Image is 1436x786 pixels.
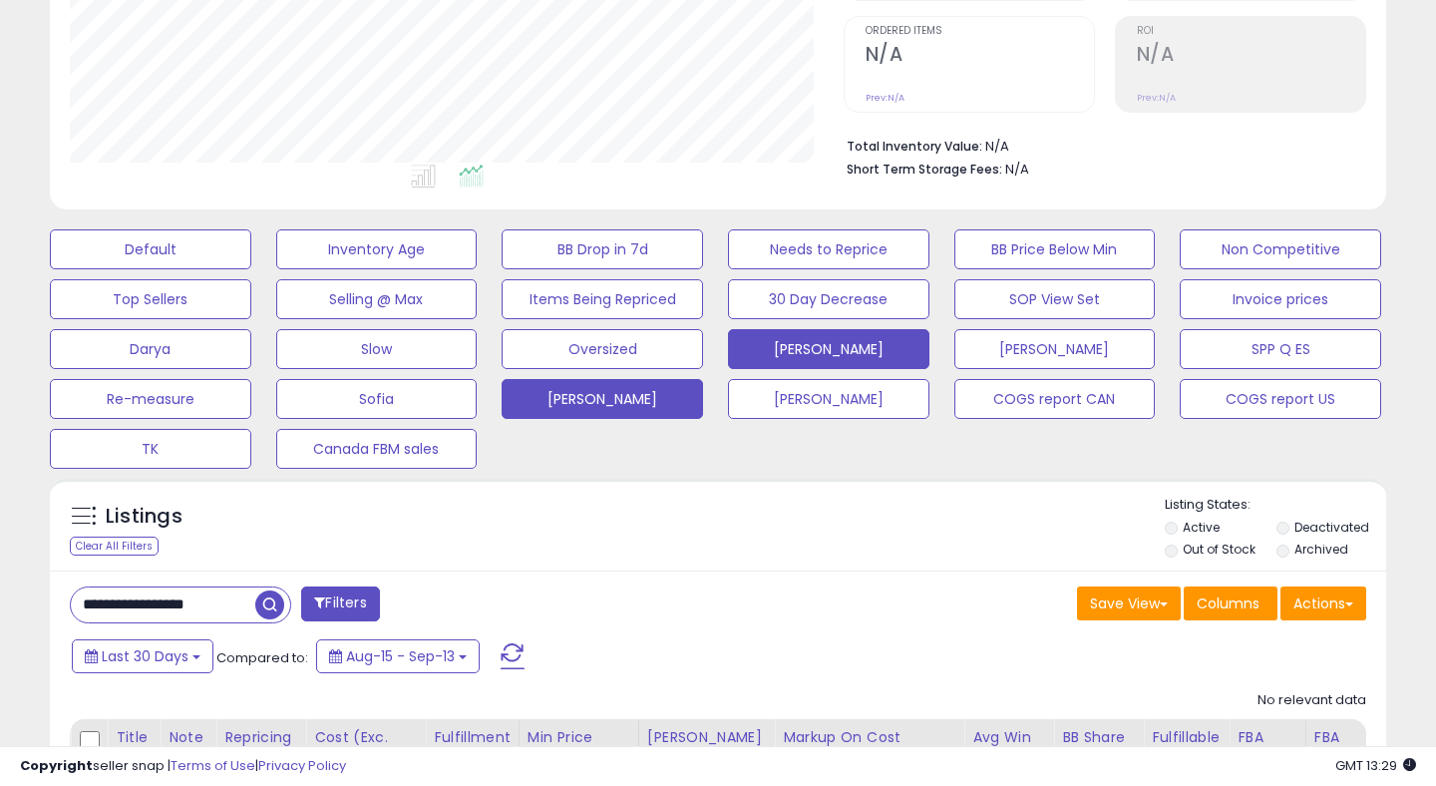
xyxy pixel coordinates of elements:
button: BB Drop in 7d [502,229,703,269]
span: N/A [1005,160,1029,179]
button: Selling @ Max [276,279,478,319]
p: Listing States: [1165,496,1387,515]
button: Actions [1280,587,1366,620]
small: Prev: N/A [1137,92,1176,104]
div: No relevant data [1257,691,1366,710]
span: 2025-10-14 13:29 GMT [1335,756,1416,775]
label: Deactivated [1294,519,1369,536]
b: Total Inventory Value: [847,138,982,155]
button: Needs to Reprice [728,229,929,269]
button: Inventory Age [276,229,478,269]
span: Columns [1197,593,1259,613]
button: COGS report CAN [954,379,1156,419]
b: Short Term Storage Fees: [847,161,1002,178]
span: Ordered Items [866,26,1094,37]
small: Prev: N/A [866,92,904,104]
button: SPP Q ES [1180,329,1381,369]
button: [PERSON_NAME] [502,379,703,419]
button: COGS report US [1180,379,1381,419]
a: Terms of Use [171,756,255,775]
div: Clear All Filters [70,537,159,556]
button: Sofia [276,379,478,419]
button: 30 Day Decrease [728,279,929,319]
button: SOP View Set [954,279,1156,319]
button: Filters [301,587,379,621]
button: [PERSON_NAME] [728,329,929,369]
h2: N/A [1137,43,1365,70]
button: Invoice prices [1180,279,1381,319]
button: Last 30 Days [72,639,213,673]
button: Canada FBM sales [276,429,478,469]
li: N/A [847,133,1351,157]
span: Aug-15 - Sep-13 [346,646,455,666]
span: ROI [1137,26,1365,37]
button: [PERSON_NAME] [954,329,1156,369]
span: Compared to: [216,648,308,667]
a: Privacy Policy [258,756,346,775]
h5: Listings [106,503,182,531]
button: Default [50,229,251,269]
button: Aug-15 - Sep-13 [316,639,480,673]
button: [PERSON_NAME] [728,379,929,419]
button: Non Competitive [1180,229,1381,269]
button: Darya [50,329,251,369]
h2: N/A [866,43,1094,70]
button: Oversized [502,329,703,369]
button: TK [50,429,251,469]
div: seller snap | | [20,757,346,776]
label: Active [1183,519,1220,536]
label: Out of Stock [1183,541,1256,558]
label: Archived [1294,541,1348,558]
button: Columns [1184,587,1277,620]
button: Items Being Repriced [502,279,703,319]
button: BB Price Below Min [954,229,1156,269]
button: Slow [276,329,478,369]
span: Last 30 Days [102,646,188,666]
strong: Copyright [20,756,93,775]
button: Top Sellers [50,279,251,319]
button: Re-measure [50,379,251,419]
button: Save View [1077,587,1181,620]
